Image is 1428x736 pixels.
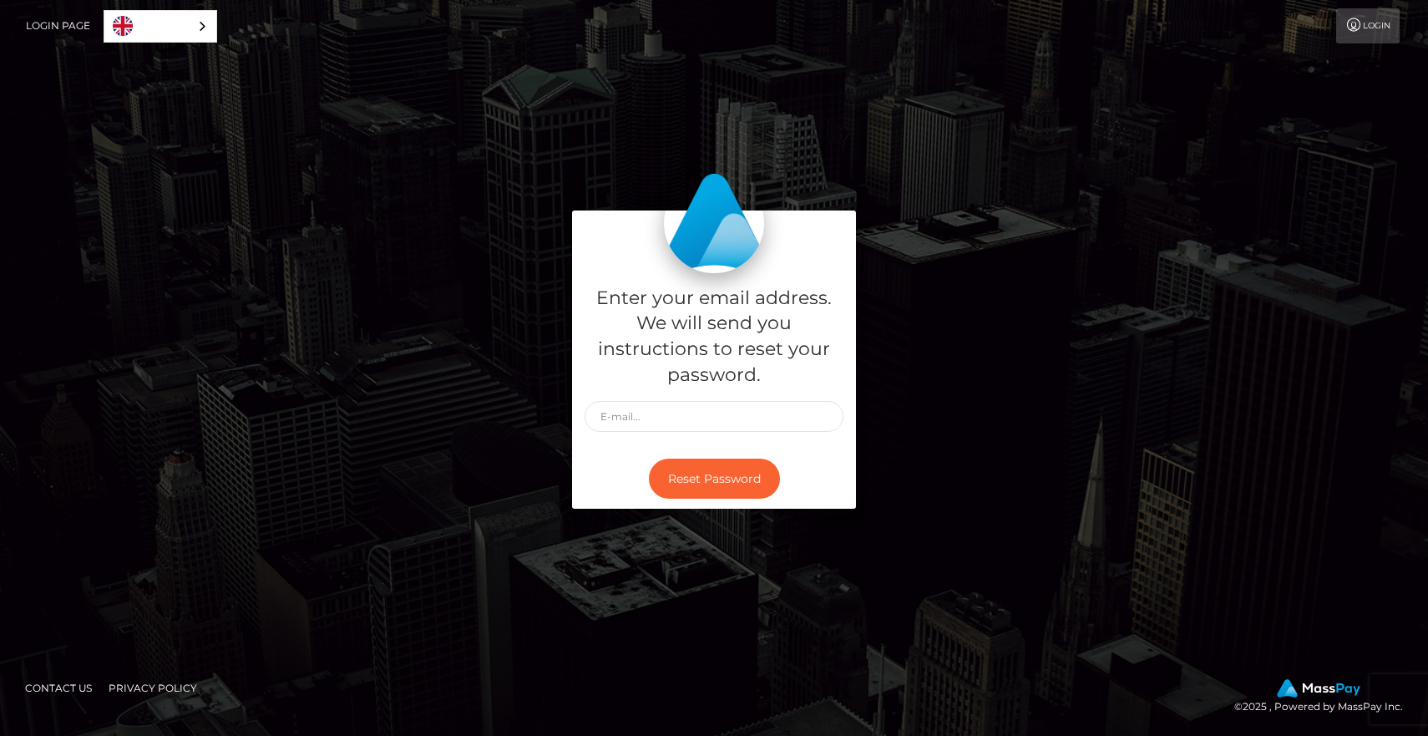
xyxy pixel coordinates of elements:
[649,459,780,500] button: Reset Password
[18,675,99,701] a: Contact Us
[1336,8,1400,43] a: Login
[26,8,90,43] a: Login Page
[104,10,217,43] div: Language
[104,11,216,42] a: English
[664,173,764,273] img: MassPay Login
[102,675,204,701] a: Privacy Policy
[585,286,843,388] h5: Enter your email address. We will send you instructions to reset your password.
[104,10,217,43] aside: Language selected: English
[1277,679,1360,698] img: MassPay
[1234,679,1415,716] div: © 2025 , Powered by MassPay Inc.
[585,401,843,432] input: E-mail...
